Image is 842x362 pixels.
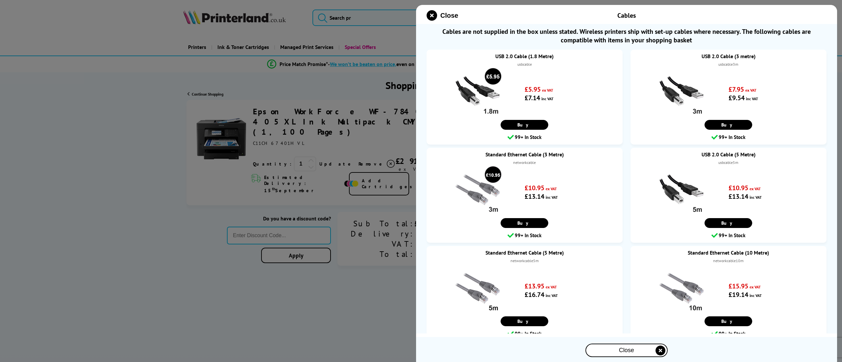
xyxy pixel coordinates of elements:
[525,192,544,201] strong: £13.14
[433,249,616,256] a: Standard Ethernet Cable (5 Metre)
[546,186,557,191] span: ex VAT
[525,282,544,290] strong: £13.95
[637,258,820,264] div: networkcable10m
[433,61,616,68] div: usbcable
[637,159,820,166] div: usbcable5m
[746,96,758,101] span: inc VAT
[525,290,544,299] strong: £16.74
[750,195,762,200] span: inc VAT
[729,290,748,299] strong: £19.14
[453,166,502,215] img: Standard Ethernet Cable (3 Metre)
[541,96,554,101] span: inc VAT
[515,329,541,338] span: 99+ In Stock
[719,231,746,240] span: 99+ In Stock
[546,195,558,200] span: inc VAT
[705,316,753,326] a: Buy
[525,94,540,102] strong: £7.14
[433,258,616,264] div: networkcable5m
[525,184,544,192] strong: £10.95
[546,284,557,289] span: ex VAT
[453,68,502,117] img: USB 2.0 Cable (1.8 Metre)
[637,151,820,158] a: USB 2.0 Cable (5 Metre)
[585,344,668,357] button: close modal
[501,218,548,228] a: Buy
[729,192,748,201] strong: £13.14
[427,27,827,44] span: Cables are not supplied in the box unless stated. Wireless printers ship with set-up cables where...
[433,159,616,166] div: networkcable
[656,264,706,314] img: Standard Ethernet Cable (10 Metre)
[729,282,748,290] strong: £15.95
[705,218,753,228] a: Buy
[427,10,458,21] button: close modal
[719,133,746,142] span: 99+ In Stock
[750,293,762,298] span: inc VAT
[729,184,748,192] strong: £10.95
[546,293,558,298] span: inc VAT
[637,53,820,59] a: USB 2.0 Cable (3 metre)
[750,186,761,191] span: ex VAT
[729,85,744,94] strong: £7.95
[750,284,761,289] span: ex VAT
[525,85,541,94] strong: £5.95
[507,11,747,20] div: Cables
[619,347,634,354] span: Close
[453,264,502,314] img: Standard Ethernet Cable (5 Metre)
[542,88,553,93] span: ex VAT
[656,68,706,117] img: USB 2.0 Cable (3 metre)
[637,249,820,256] a: Standard Ethernet Cable (10 Metre)
[745,88,756,93] span: ex VAT
[637,61,820,68] div: usbcable3m
[515,133,541,142] span: 99+ In Stock
[433,151,616,158] a: Standard Ethernet Cable (3 Metre)
[433,53,616,59] a: USB 2.0 Cable (1.8 Metre)
[440,12,458,19] span: Close
[501,120,548,130] a: Buy
[515,231,541,240] span: 99+ In Stock
[719,329,746,338] span: 99+ In Stock
[705,120,753,130] a: Buy
[656,166,706,215] img: USB 2.0 Cable (5 Metre)
[501,316,548,326] a: Buy
[729,94,745,102] strong: £9.54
